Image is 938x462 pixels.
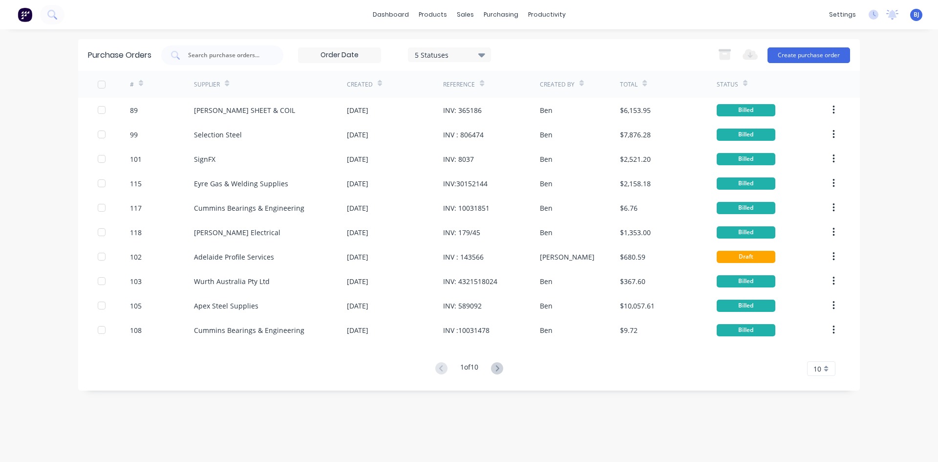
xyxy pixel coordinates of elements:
[130,130,138,140] div: 99
[194,130,242,140] div: Selection Steel
[914,10,919,19] span: BJ
[443,227,480,238] div: INV: 179/45
[540,154,553,164] div: Ben
[194,80,220,89] div: Supplier
[347,178,368,189] div: [DATE]
[347,252,368,262] div: [DATE]
[620,178,651,189] div: $2,158.18
[717,251,775,263] div: Draft
[194,252,274,262] div: Adelaide Profile Services
[130,227,142,238] div: 118
[298,48,381,63] input: Order Date
[414,7,452,22] div: products
[540,276,553,286] div: Ben
[443,301,482,311] div: INV: 589092
[194,227,280,238] div: [PERSON_NAME] Electrical
[130,325,142,335] div: 108
[130,80,134,89] div: #
[194,178,288,189] div: Eyre Gas & Welding Supplies
[620,105,651,115] div: $6,153.95
[620,276,645,286] div: $367.60
[452,7,479,22] div: sales
[540,178,553,189] div: Ben
[460,362,478,376] div: 1 of 10
[130,276,142,286] div: 103
[540,80,575,89] div: Created By
[620,203,638,213] div: $6.76
[620,154,651,164] div: $2,521.20
[347,276,368,286] div: [DATE]
[620,325,638,335] div: $9.72
[347,227,368,238] div: [DATE]
[717,80,738,89] div: Status
[540,301,553,311] div: Ben
[194,301,258,311] div: Apex Steel Supplies
[18,7,32,22] img: Factory
[443,178,488,189] div: INV:30152144
[540,325,553,335] div: Ben
[540,203,553,213] div: Ben
[347,325,368,335] div: [DATE]
[347,301,368,311] div: [DATE]
[717,300,775,312] div: Billed
[415,49,485,60] div: 5 Statuses
[540,130,553,140] div: Ben
[717,177,775,190] div: Billed
[443,325,490,335] div: INV :10031478
[813,364,821,374] span: 10
[194,203,304,213] div: Cummins Bearings & Engineering
[130,252,142,262] div: 102
[347,130,368,140] div: [DATE]
[443,80,475,89] div: Reference
[717,153,775,165] div: Billed
[443,276,497,286] div: INV: 4321518024
[443,105,482,115] div: INV: 365186
[620,301,655,311] div: $10,057.61
[347,80,373,89] div: Created
[717,202,775,214] div: Billed
[523,7,571,22] div: productivity
[130,203,142,213] div: 117
[717,104,775,116] div: Billed
[194,154,215,164] div: SignFX
[347,203,368,213] div: [DATE]
[717,129,775,141] div: Billed
[479,7,523,22] div: purchasing
[620,130,651,140] div: $7,876.28
[347,154,368,164] div: [DATE]
[620,80,638,89] div: Total
[130,301,142,311] div: 105
[717,226,775,239] div: Billed
[194,325,304,335] div: Cummins Bearings & Engineering
[347,105,368,115] div: [DATE]
[443,154,474,164] div: INV: 8037
[443,203,490,213] div: INV: 10031851
[767,47,850,63] button: Create purchase order
[130,154,142,164] div: 101
[620,252,645,262] div: $680.59
[443,252,484,262] div: INV : 143566
[620,227,651,238] div: $1,353.00
[130,105,138,115] div: 89
[717,275,775,287] div: Billed
[540,227,553,238] div: Ben
[194,276,270,286] div: Wurth Australia Pty Ltd
[187,50,268,60] input: Search purchase orders...
[130,178,142,189] div: 115
[540,105,553,115] div: Ben
[540,252,595,262] div: [PERSON_NAME]
[717,324,775,336] div: Billed
[443,130,484,140] div: INV : 806474
[194,105,295,115] div: [PERSON_NAME] SHEET & COIL
[88,49,151,61] div: Purchase Orders
[824,7,861,22] div: settings
[368,7,414,22] a: dashboard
